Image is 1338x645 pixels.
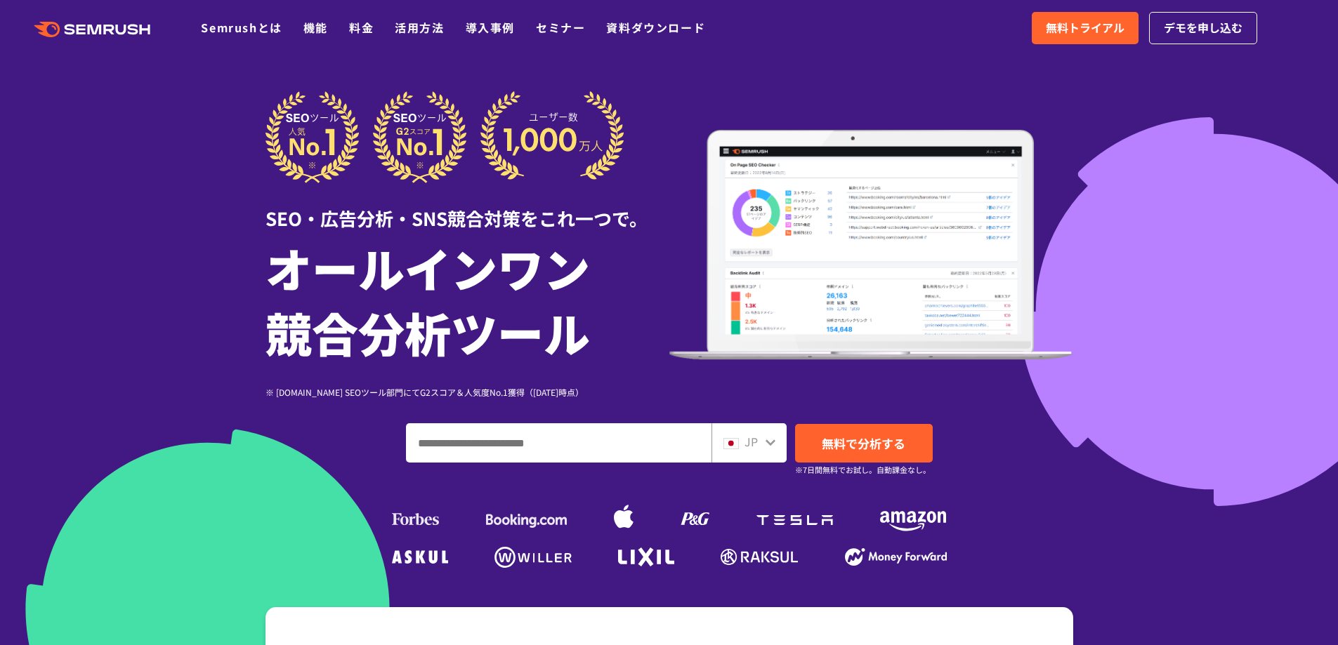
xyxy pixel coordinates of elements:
span: デモを申し込む [1164,19,1242,37]
a: Semrushとは [201,19,282,36]
a: 導入事例 [466,19,515,36]
a: デモを申し込む [1149,12,1257,44]
a: セミナー [536,19,585,36]
span: 無料トライアル [1046,19,1124,37]
a: 活用方法 [395,19,444,36]
a: 機能 [303,19,328,36]
small: ※7日間無料でお試し。自動課金なし。 [795,463,931,477]
a: 無料で分析する [795,424,933,463]
span: JP [745,433,758,450]
input: ドメイン、キーワードまたはURLを入力してください [407,424,711,462]
h1: オールインワン 競合分析ツール [265,235,669,364]
div: SEO・広告分析・SNS競合対策をこれ一つで。 [265,183,669,232]
span: 無料で分析する [822,434,905,452]
div: ※ [DOMAIN_NAME] SEOツール部門にてG2スコア＆人気度No.1獲得（[DATE]時点） [265,385,669,399]
a: 資料ダウンロード [606,19,705,36]
a: 料金 [349,19,374,36]
a: 無料トライアル [1032,12,1139,44]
